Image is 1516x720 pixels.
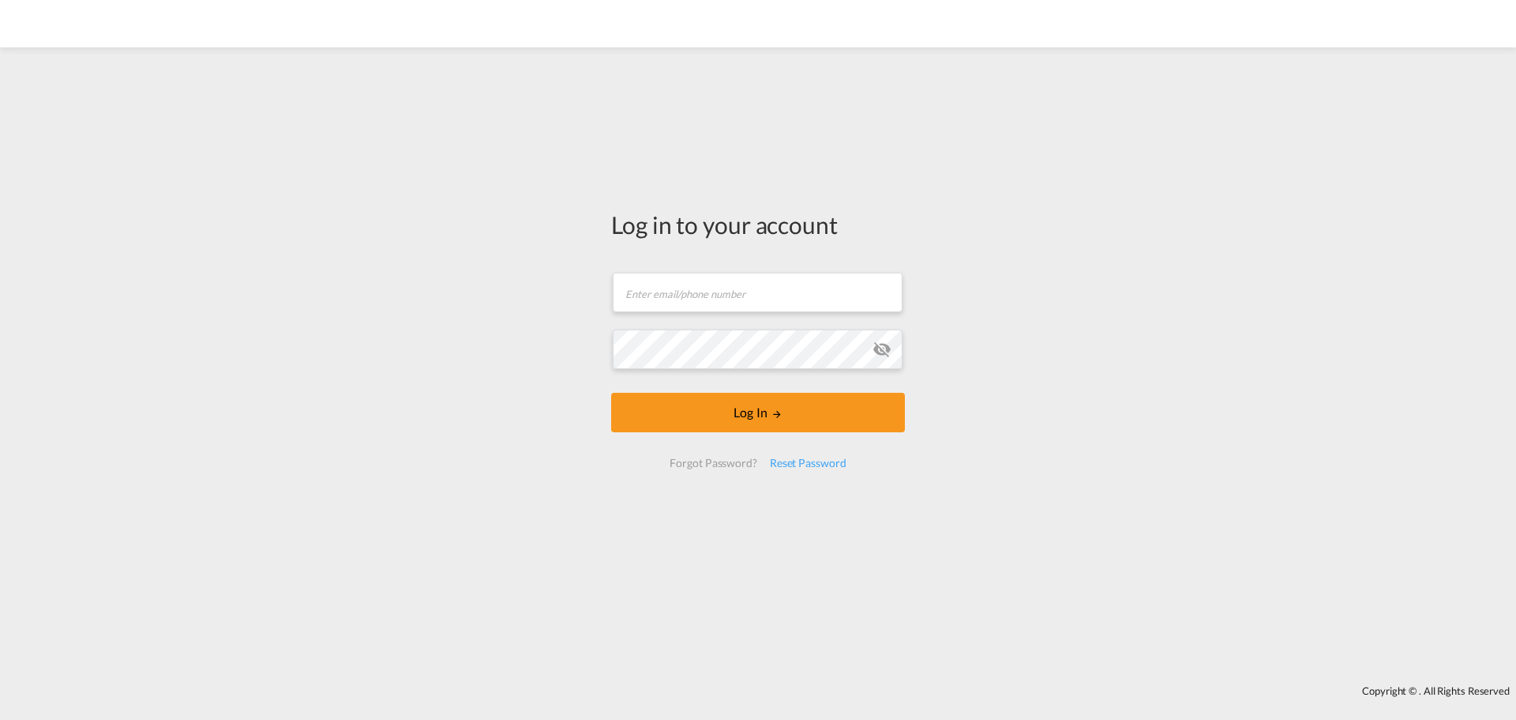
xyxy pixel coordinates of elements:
button: LOGIN [611,393,905,432]
div: Log in to your account [611,208,905,241]
div: Forgot Password? [663,449,763,477]
input: Enter email/phone number [613,273,902,312]
div: Reset Password [764,449,853,477]
md-icon: icon-eye-off [872,340,891,359]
